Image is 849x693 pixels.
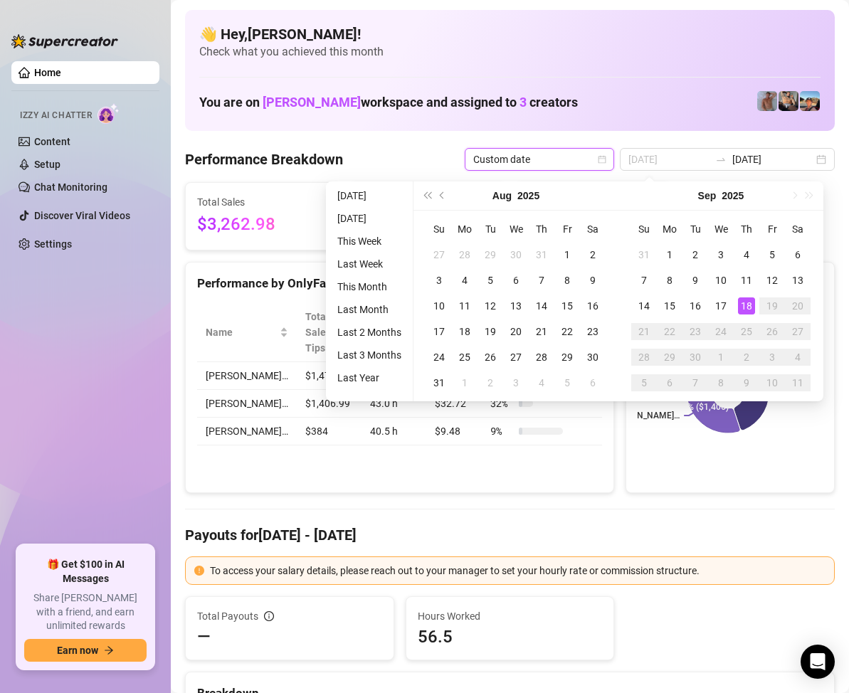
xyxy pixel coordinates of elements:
[482,297,499,314] div: 12
[478,370,503,396] td: 2025-09-02
[661,246,678,263] div: 1
[708,216,734,242] th: We
[482,272,499,289] div: 5
[554,319,580,344] td: 2025-08-22
[759,242,785,268] td: 2025-09-05
[199,95,578,110] h1: You are on workspace and assigned to creators
[297,303,362,362] th: Total Sales & Tips
[785,319,811,344] td: 2025-09-27
[785,344,811,370] td: 2025-10-04
[197,390,297,418] td: [PERSON_NAME]…
[657,216,682,242] th: Mo
[482,323,499,340] div: 19
[533,246,550,263] div: 31
[24,639,147,662] button: Earn nowarrow-right
[507,323,524,340] div: 20
[801,645,835,679] div: Open Intercom Messenger
[473,149,606,170] span: Custom date
[197,274,602,293] div: Performance by OnlyFans Creator
[435,181,450,210] button: Previous month (PageUp)
[507,297,524,314] div: 13
[452,344,478,370] td: 2025-08-25
[20,109,92,122] span: Izzy AI Chatter
[426,293,452,319] td: 2025-08-10
[305,309,342,356] span: Total Sales & Tips
[517,181,539,210] button: Choose a year
[426,216,452,242] th: Su
[297,390,362,418] td: $1,406.99
[580,216,606,242] th: Sa
[759,216,785,242] th: Fr
[598,155,606,164] span: calendar
[264,611,274,621] span: info-circle
[197,194,327,210] span: Total Sales
[199,24,821,44] h4: 👋 Hey, [PERSON_NAME] !
[507,246,524,263] div: 30
[34,210,130,221] a: Discover Viral Videos
[197,362,297,390] td: [PERSON_NAME]…
[712,374,729,391] div: 8
[533,272,550,289] div: 7
[332,255,407,273] li: Last Week
[456,246,473,263] div: 28
[759,268,785,293] td: 2025-09-12
[529,216,554,242] th: Th
[661,374,678,391] div: 6
[682,344,708,370] td: 2025-09-30
[708,319,734,344] td: 2025-09-24
[738,349,755,366] div: 2
[631,268,657,293] td: 2025-09-07
[194,566,204,576] span: exclamation-circle
[636,246,653,263] div: 31
[580,268,606,293] td: 2025-08-09
[636,297,653,314] div: 14
[503,216,529,242] th: We
[764,323,781,340] div: 26
[452,268,478,293] td: 2025-08-04
[734,268,759,293] td: 2025-09-11
[456,374,473,391] div: 1
[764,349,781,366] div: 3
[426,319,452,344] td: 2025-08-17
[759,319,785,344] td: 2025-09-26
[608,411,680,420] text: [PERSON_NAME]…
[687,246,704,263] div: 2
[559,349,576,366] div: 29
[452,319,478,344] td: 2025-08-18
[789,297,806,314] div: 20
[584,297,601,314] div: 16
[482,374,499,391] div: 2
[682,242,708,268] td: 2025-09-02
[503,242,529,268] td: 2025-07-30
[97,103,120,124] img: AI Chatter
[661,323,678,340] div: 22
[490,423,513,439] span: 9 %
[661,272,678,289] div: 8
[789,349,806,366] div: 4
[104,645,114,655] span: arrow-right
[682,370,708,396] td: 2025-10-07
[431,246,448,263] div: 27
[426,390,482,418] td: $32.72
[708,344,734,370] td: 2025-10-01
[332,369,407,386] li: Last Year
[584,323,601,340] div: 23
[533,374,550,391] div: 4
[715,154,727,165] span: swap-right
[206,324,277,340] span: Name
[452,370,478,396] td: 2025-09-01
[490,396,513,411] span: 32 %
[426,344,452,370] td: 2025-08-24
[732,152,813,167] input: End date
[708,293,734,319] td: 2025-09-17
[712,323,729,340] div: 24
[452,242,478,268] td: 2025-07-28
[738,323,755,340] div: 25
[661,297,678,314] div: 15
[708,370,734,396] td: 2025-10-08
[34,136,70,147] a: Content
[533,349,550,366] div: 28
[57,645,98,656] span: Earn now
[426,242,452,268] td: 2025-07-27
[297,362,362,390] td: $1,471.99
